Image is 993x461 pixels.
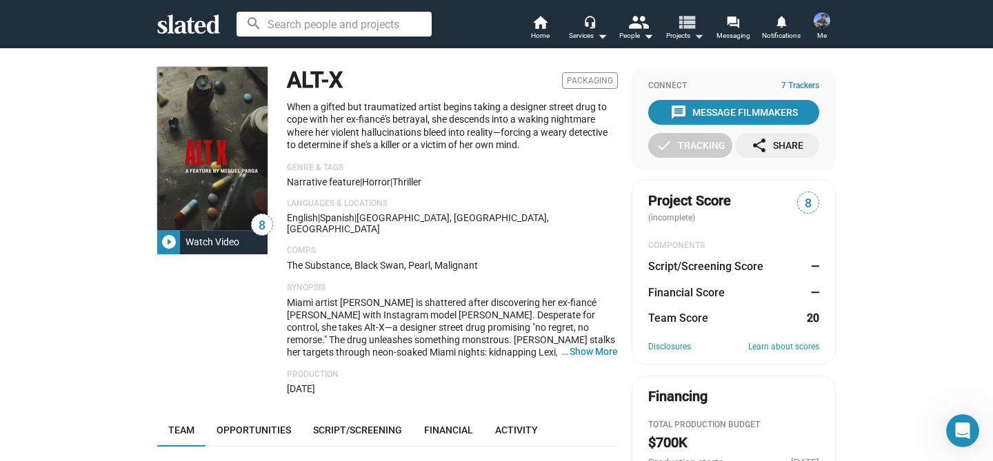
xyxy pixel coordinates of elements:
[313,424,402,436] span: Script/Screening
[762,28,801,44] span: Notifications
[287,176,360,187] span: Narrative feature
[157,229,268,254] button: Watch Video
[676,12,696,32] mat-icon: view_list
[648,133,732,158] button: Tracking
[690,28,707,44] mat-icon: arrow_drop_down
[709,14,757,44] a: Messaging
[716,28,750,44] span: Messaging
[287,198,618,209] p: Languages & Locations
[237,12,432,37] input: Search people and projects
[287,259,618,272] p: The Substance, Black Swan, Pearl, Malignant
[302,413,413,447] a: Script/Screening
[670,100,798,125] div: Message Filmmakers
[287,65,343,95] h1: ALT-X
[640,28,656,44] mat-icon: arrow_drop_down
[570,345,618,358] button: …Show More
[320,212,354,223] span: Spanish
[413,413,484,447] a: Financial
[670,104,687,121] mat-icon: message
[161,234,177,250] mat-icon: play_circle_filled
[751,133,803,158] div: Share
[648,81,819,92] div: Connect
[287,101,618,152] p: When a gifted but traumatized artist begins taking a designer street drug to cope with her ex-fia...
[555,345,570,358] span: …
[205,413,302,447] a: Opportunities
[354,212,357,223] span: |
[362,176,390,187] span: Horror
[648,192,731,210] span: Project Score
[648,387,708,406] div: Financing
[287,283,618,294] p: Synopsis
[648,285,725,300] dt: Financial Score
[287,212,318,223] span: English
[252,216,272,235] span: 8
[666,28,704,44] span: Projects
[217,424,291,436] span: Opportunities
[648,433,688,452] h2: $700K
[735,133,819,158] button: Share
[157,67,268,230] img: ALT-X
[757,14,805,44] a: Notifications
[495,424,538,436] span: Activity
[648,311,708,325] dt: Team Score
[516,14,564,44] a: Home
[774,14,788,28] mat-icon: notifications
[661,14,709,44] button: Projects
[424,424,473,436] span: Financial
[287,245,618,256] p: Comps
[806,259,819,274] dd: —
[287,383,315,394] span: [DATE]
[287,163,618,174] p: Genre & Tags
[484,413,549,447] a: Activity
[318,212,320,223] span: |
[612,14,661,44] button: People
[648,420,819,431] div: Total Production budget
[360,176,362,187] span: |
[628,12,648,32] mat-icon: people
[726,15,739,28] mat-icon: forum
[180,229,245,254] div: Watch Video
[817,28,827,44] span: Me
[781,81,819,92] span: 7 Trackers
[814,12,830,29] img: Darmon Moore
[562,72,618,89] span: Packaging
[532,14,548,30] mat-icon: home
[619,28,654,44] div: People
[656,137,672,154] mat-icon: check
[390,176,392,187] span: |
[569,28,608,44] div: Services
[594,28,610,44] mat-icon: arrow_drop_down
[287,212,549,234] span: [GEOGRAPHIC_DATA], [GEOGRAPHIC_DATA], [GEOGRAPHIC_DATA]
[564,14,612,44] button: Services
[748,342,819,353] a: Learn about scores
[648,240,819,252] div: COMPONENTS
[648,213,698,223] span: (incomplete)
[648,342,691,353] a: Disclosures
[805,10,839,45] button: Darmon MooreMe
[287,369,618,380] p: Production
[531,28,550,44] span: Home
[806,285,819,300] dd: —
[583,15,596,28] mat-icon: headset_mic
[751,137,768,154] mat-icon: share
[648,100,819,125] button: Message Filmmakers
[392,176,421,187] span: Thriller
[157,413,205,447] a: Team
[946,414,979,447] iframe: Intercom live chat
[656,133,725,158] div: Tracking
[168,424,194,436] span: Team
[798,194,819,213] span: 8
[806,311,819,325] dd: 20
[648,259,763,274] dt: Script/Screening Score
